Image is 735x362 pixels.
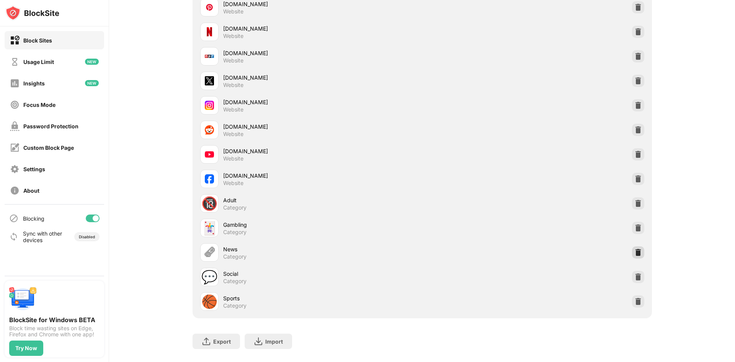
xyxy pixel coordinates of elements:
[10,36,20,45] img: block-on.svg
[223,204,247,211] div: Category
[223,57,243,64] div: Website
[5,5,59,21] img: logo-blocksite.svg
[85,59,99,65] img: new-icon.svg
[223,8,243,15] div: Website
[79,234,95,239] div: Disabled
[23,37,52,44] div: Block Sites
[223,172,422,180] div: [DOMAIN_NAME]
[10,186,20,195] img: about-off.svg
[223,196,422,204] div: Adult
[23,230,62,243] div: Sync with other devices
[213,338,231,345] div: Export
[9,232,18,241] img: sync-icon.svg
[201,196,217,211] div: 🔞
[201,269,217,285] div: 💬
[15,345,37,351] div: Try Now
[23,187,39,194] div: About
[23,144,74,151] div: Custom Block Page
[205,52,214,61] img: favicons
[10,164,20,174] img: settings-off.svg
[223,33,243,39] div: Website
[223,49,422,57] div: [DOMAIN_NAME]
[10,121,20,131] img: password-protection-off.svg
[223,229,247,236] div: Category
[9,214,18,223] img: blocking-icon.svg
[223,294,422,302] div: Sports
[205,150,214,159] img: favicons
[223,155,243,162] div: Website
[9,325,100,337] div: Block time wasting sites on Edge, Firefox and Chrome with one app!
[10,57,20,67] img: time-usage-off.svg
[223,147,422,155] div: [DOMAIN_NAME]
[223,106,243,113] div: Website
[223,131,243,138] div: Website
[23,123,78,129] div: Password Protection
[205,101,214,110] img: favicons
[85,80,99,86] img: new-icon.svg
[223,98,422,106] div: [DOMAIN_NAME]
[9,285,37,313] img: push-desktop.svg
[10,79,20,88] img: insights-off.svg
[223,82,243,88] div: Website
[223,245,422,253] div: News
[223,25,422,33] div: [DOMAIN_NAME]
[203,245,216,260] div: 🗞
[10,100,20,110] img: focus-off.svg
[205,27,214,36] img: favicons
[205,3,214,12] img: favicons
[23,166,45,172] div: Settings
[201,294,217,310] div: 🏀
[10,143,20,152] img: customize-block-page-off.svg
[23,215,44,222] div: Blocking
[223,180,243,187] div: Website
[205,174,214,183] img: favicons
[23,102,56,108] div: Focus Mode
[223,302,247,309] div: Category
[223,123,422,131] div: [DOMAIN_NAME]
[223,270,422,278] div: Social
[23,59,54,65] div: Usage Limit
[223,74,422,82] div: [DOMAIN_NAME]
[205,125,214,134] img: favicons
[23,80,45,87] div: Insights
[223,221,422,229] div: Gambling
[223,253,247,260] div: Category
[265,338,283,345] div: Import
[9,316,100,324] div: BlockSite for Windows BETA
[223,278,247,285] div: Category
[205,76,214,85] img: favicons
[201,220,217,236] div: 🃏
